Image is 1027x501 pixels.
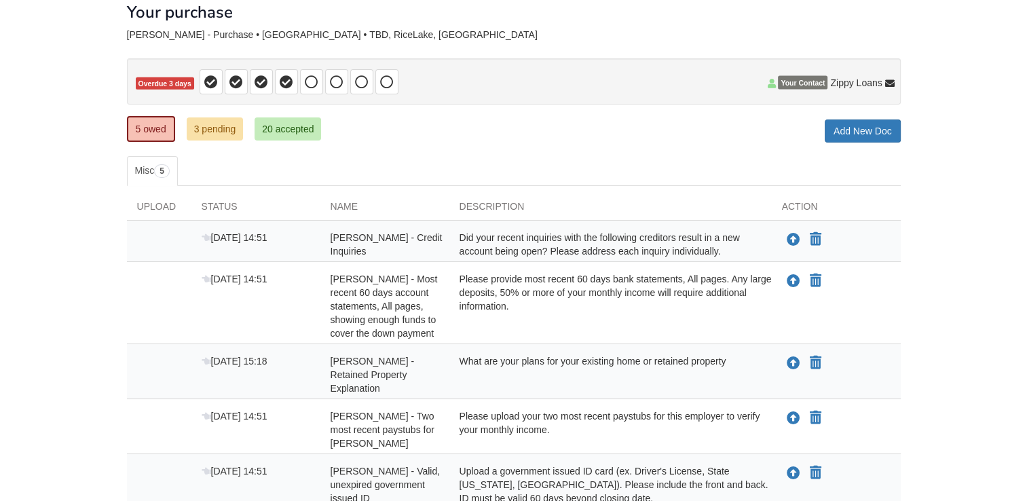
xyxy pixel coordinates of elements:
[785,354,802,372] button: Upload Timothy Tripp - Retained Property Explanation
[154,164,170,178] span: 5
[127,3,233,21] h1: Your purchase
[127,156,178,186] a: Misc
[785,231,802,248] button: Upload Timothy Tripp - Credit Inquiries
[449,354,772,395] div: What are your plans for your existing home or retained property
[202,356,267,367] span: [DATE] 15:18
[785,464,802,482] button: Upload Timothy Tripp - Valid, unexpired government issued ID
[772,200,901,220] div: Action
[449,231,772,258] div: Did your recent inquiries with the following creditors result in a new account being open? Please...
[202,232,267,243] span: [DATE] 14:51
[127,200,191,220] div: Upload
[331,411,434,449] span: [PERSON_NAME] - Two most recent paystubs for [PERSON_NAME]
[808,231,823,248] button: Declare Timothy Tripp - Credit Inquiries not applicable
[127,116,175,142] a: 5 owed
[320,200,449,220] div: Name
[449,409,772,450] div: Please upload your two most recent paystubs for this employer to verify your monthly income.
[202,274,267,284] span: [DATE] 14:51
[136,77,194,90] span: Overdue 3 days
[785,272,802,290] button: Upload Timothy Tripp - Most recent 60 days account statements, All pages, showing enough funds to...
[830,76,882,90] span: Zippy Loans
[202,466,267,477] span: [DATE] 14:51
[825,119,901,143] a: Add New Doc
[808,355,823,371] button: Declare Timothy Tripp - Retained Property Explanation not applicable
[127,29,901,41] div: [PERSON_NAME] - Purchase • [GEOGRAPHIC_DATA] • TBD, RiceLake, [GEOGRAPHIC_DATA]
[785,409,802,427] button: Upload Timothy Tripp - Two most recent paystubs for EH Reid
[449,200,772,220] div: Description
[187,117,244,141] a: 3 pending
[331,356,415,394] span: [PERSON_NAME] - Retained Property Explanation
[808,410,823,426] button: Declare Timothy Tripp - Two most recent paystubs for EH Reid not applicable
[449,272,772,340] div: Please provide most recent 60 days bank statements, All pages. Any large deposits, 50% or more of...
[331,232,443,257] span: [PERSON_NAME] - Credit Inquiries
[255,117,321,141] a: 20 accepted
[191,200,320,220] div: Status
[808,273,823,289] button: Declare Timothy Tripp - Most recent 60 days account statements, All pages, showing enough funds t...
[331,274,438,339] span: [PERSON_NAME] - Most recent 60 days account statements, All pages, showing enough funds to cover ...
[808,465,823,481] button: Declare Timothy Tripp - Valid, unexpired government issued ID not applicable
[778,76,827,90] span: Your Contact
[202,411,267,422] span: [DATE] 14:51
